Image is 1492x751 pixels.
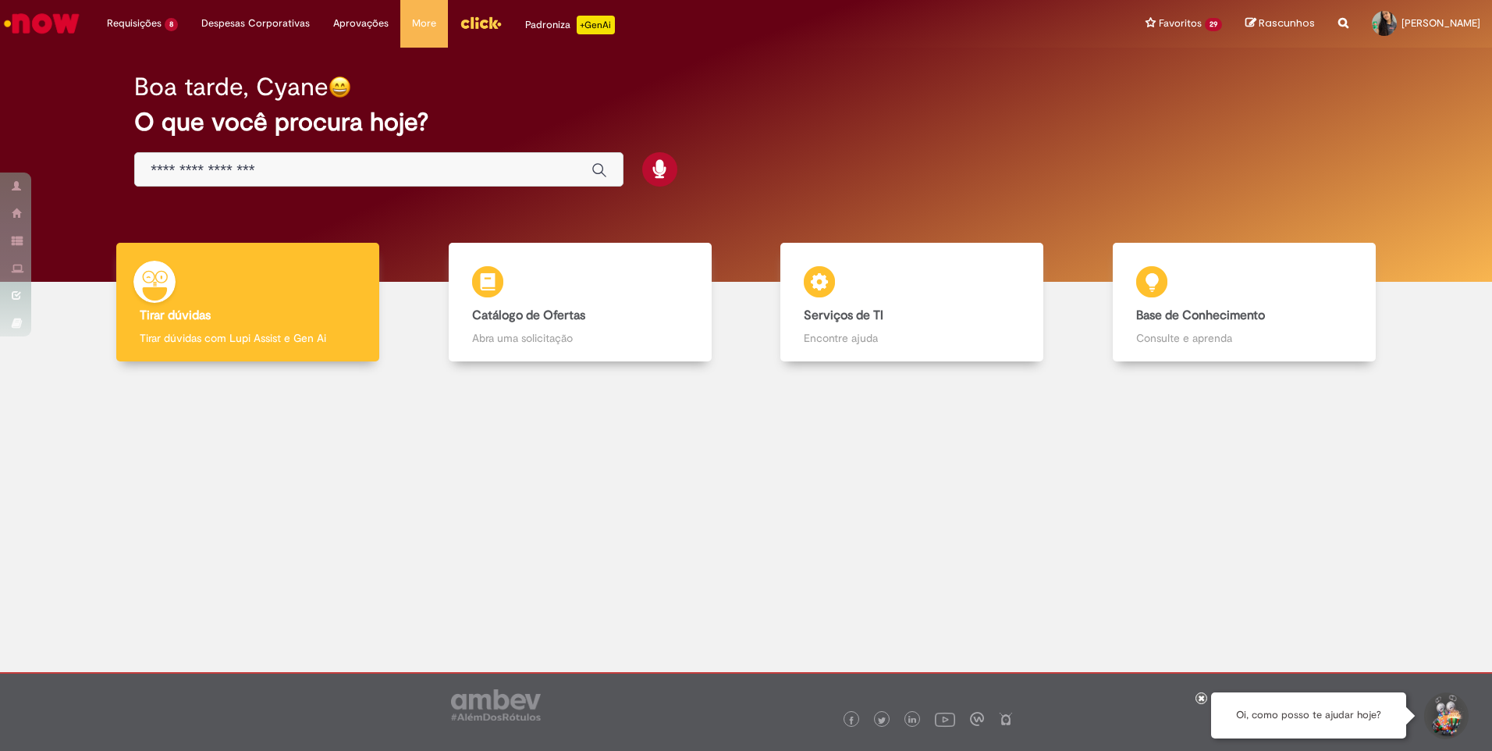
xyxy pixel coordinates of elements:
[134,73,329,101] h2: Boa tarde, Cyane
[414,243,747,362] a: Catálogo de Ofertas Abra uma solicitação
[935,709,955,729] img: logo_footer_youtube.png
[1259,16,1315,30] span: Rascunhos
[140,330,356,346] p: Tirar dúvidas com Lupi Assist e Gen Ai
[1136,308,1265,323] b: Base de Conhecimento
[1245,16,1315,31] a: Rascunhos
[329,76,351,98] img: happy-face.png
[412,16,436,31] span: More
[1401,16,1480,30] span: [PERSON_NAME]
[1159,16,1202,31] span: Favoritos
[451,689,541,721] img: logo_footer_ambev_rotulo_gray.png
[472,330,688,346] p: Abra uma solicitação
[970,712,984,726] img: logo_footer_workplace.png
[472,308,585,323] b: Catálogo de Ofertas
[1422,692,1469,739] button: Iniciar Conversa de Suporte
[1078,243,1411,362] a: Base de Conhecimento Consulte e aprenda
[134,109,1358,136] h2: O que você procura hoje?
[1205,18,1222,31] span: 29
[577,16,615,34] p: +GenAi
[1211,692,1406,739] div: Oi, como posso te ajudar hoje?
[908,716,916,725] img: logo_footer_linkedin.png
[525,16,615,34] div: Padroniza
[82,243,414,362] a: Tirar dúvidas Tirar dúvidas com Lupi Assist e Gen Ai
[201,16,310,31] span: Despesas Corporativas
[878,717,886,724] img: logo_footer_twitter.png
[1136,330,1352,346] p: Consulte e aprenda
[165,18,178,31] span: 8
[140,308,211,323] b: Tirar dúvidas
[2,8,82,39] img: ServiceNow
[847,717,855,724] img: logo_footer_facebook.png
[804,330,1020,346] p: Encontre ajuda
[333,16,389,31] span: Aprovações
[804,308,883,323] b: Serviços de TI
[107,16,162,31] span: Requisições
[746,243,1078,362] a: Serviços de TI Encontre ajuda
[999,712,1013,726] img: logo_footer_naosei.png
[460,11,502,34] img: click_logo_yellow_360x200.png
